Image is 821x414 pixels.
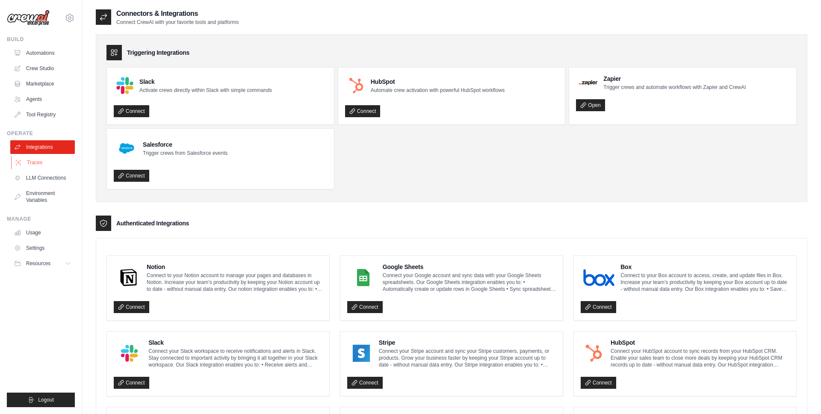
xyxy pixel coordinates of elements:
h4: Slack [139,77,272,86]
p: Trigger crews and automate workflows with Zapier and CrewAI [603,84,746,91]
p: Connect your Google account and sync data with your Google Sheets spreadsheets. Our Google Sheets... [383,272,556,293]
p: Connect CrewAI with your favorite tools and platforms [116,19,239,26]
h4: Zapier [603,74,746,83]
a: Connect [581,301,616,313]
a: Connect [114,377,149,389]
div: Manage [7,216,75,222]
h4: Box [620,263,789,271]
a: Connect [347,301,383,313]
p: Trigger crews from Salesforce events [143,150,227,157]
a: Environment Variables [10,186,75,207]
a: Automations [10,46,75,60]
h3: Triggering Integrations [127,48,189,57]
h4: Stripe [379,338,556,347]
img: Slack Logo [116,345,142,362]
p: Automate crew activation with powerful HubSpot workflows [371,87,505,94]
img: Box Logo [583,269,614,286]
p: Activate crews directly within Slack with simple commands [139,87,272,94]
p: Connect your HubSpot account to sync records from your HubSpot CRM. Enable your sales team to clo... [611,348,789,368]
a: Connect [114,105,149,117]
button: Logout [7,393,75,407]
a: Agents [10,92,75,106]
p: Connect to your Box account to access, create, and update files in Box. Increase your team’s prod... [620,272,789,293]
h4: Salesforce [143,140,227,149]
img: Logo [7,10,50,26]
a: Connect [114,170,149,182]
h4: Slack [148,338,322,347]
a: Connect [345,105,381,117]
span: Resources [26,260,50,267]
h4: Google Sheets [383,263,556,271]
img: Google Sheets Logo [350,269,377,286]
img: Zapier Logo [579,80,597,85]
div: Operate [7,130,75,137]
a: Connect [114,301,149,313]
a: Open [576,99,605,111]
img: Slack Logo [116,77,133,94]
img: HubSpot Logo [348,77,365,94]
p: Connect your Stripe account and sync your Stripe customers, payments, or products. Grow your busi... [379,348,556,368]
p: Connect to your Notion account to manage your pages and databases in Notion. Increase your team’s... [147,272,322,293]
img: Salesforce Logo [116,138,137,159]
h4: Notion [147,263,322,271]
a: Tool Registry [10,108,75,121]
img: HubSpot Logo [583,345,605,362]
a: Integrations [10,140,75,154]
img: Notion Logo [116,269,141,286]
img: Stripe Logo [350,345,373,362]
span: Logout [38,396,54,403]
h4: HubSpot [371,77,505,86]
button: Resources [10,257,75,270]
a: Marketplace [10,77,75,91]
p: Connect your Slack workspace to receive notifications and alerts in Slack. Stay connected to impo... [148,348,322,368]
a: Connect [581,377,616,389]
a: Crew Studio [10,62,75,75]
div: Build [7,36,75,43]
a: Settings [10,241,75,255]
h4: HubSpot [611,338,789,347]
h2: Connectors & Integrations [116,9,239,19]
a: Connect [347,377,383,389]
a: LLM Connections [10,171,75,185]
h3: Authenticated Integrations [116,219,189,228]
a: Traces [11,156,76,169]
a: Usage [10,226,75,240]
